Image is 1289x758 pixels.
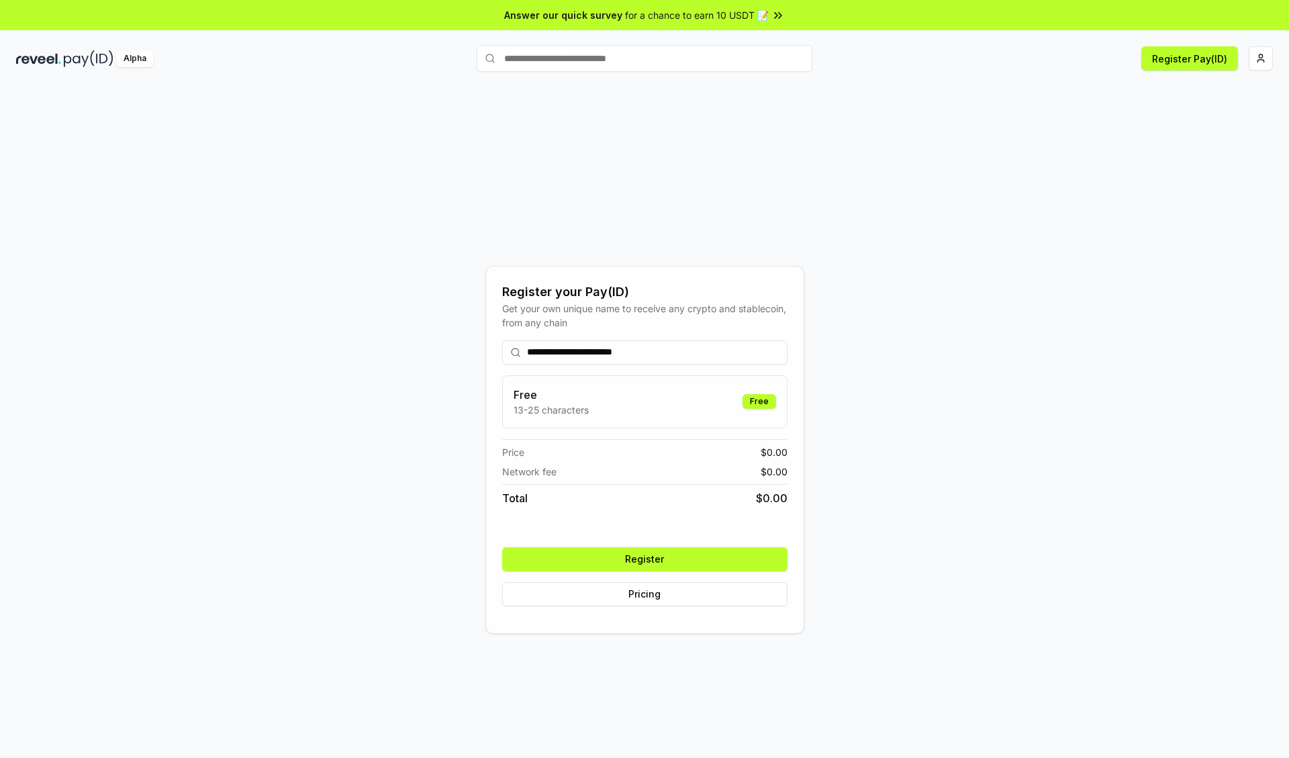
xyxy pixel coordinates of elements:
[502,445,524,459] span: Price
[756,490,787,506] span: $ 0.00
[502,490,528,506] span: Total
[64,50,113,67] img: pay_id
[502,582,787,606] button: Pricing
[116,50,154,67] div: Alpha
[502,283,787,301] div: Register your Pay(ID)
[761,445,787,459] span: $ 0.00
[502,301,787,330] div: Get your own unique name to receive any crypto and stablecoin, from any chain
[743,394,776,409] div: Free
[16,50,61,67] img: reveel_dark
[514,403,589,417] p: 13-25 characters
[761,465,787,479] span: $ 0.00
[504,8,622,22] span: Answer our quick survey
[1141,46,1238,70] button: Register Pay(ID)
[502,547,787,571] button: Register
[514,387,589,403] h3: Free
[625,8,769,22] span: for a chance to earn 10 USDT 📝
[502,465,557,479] span: Network fee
